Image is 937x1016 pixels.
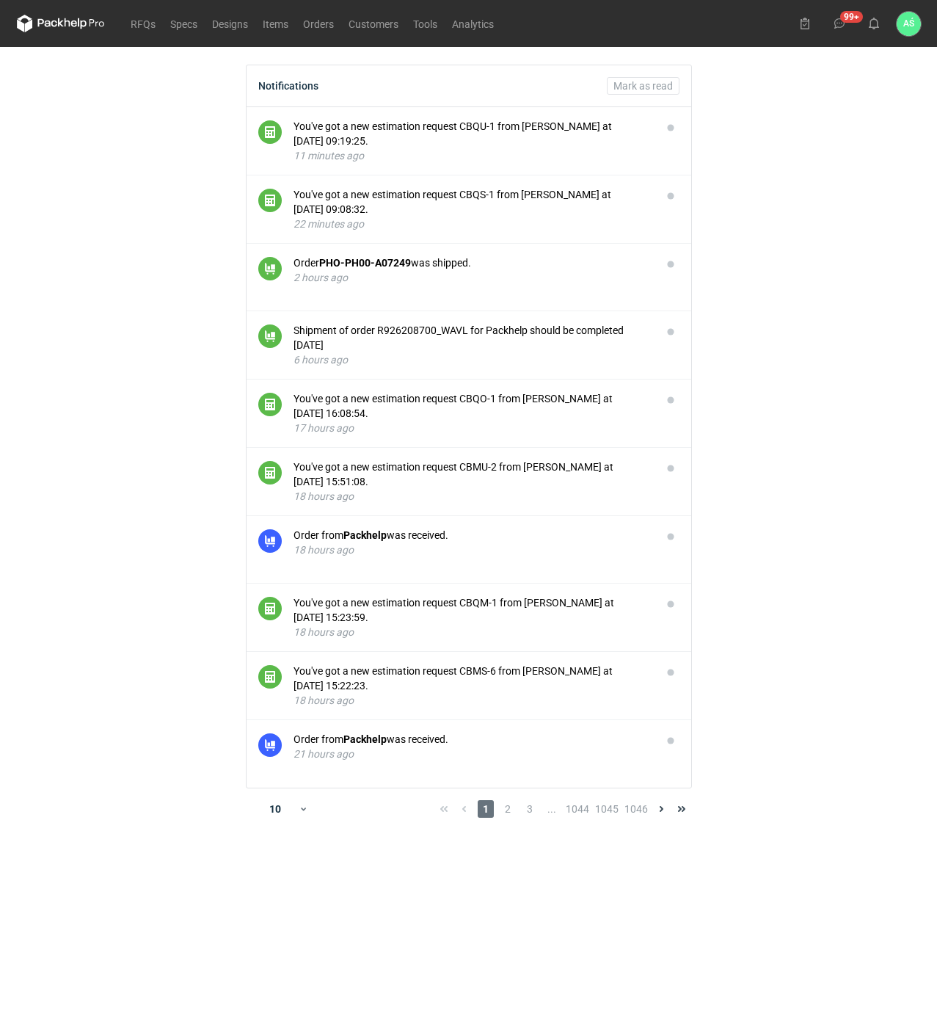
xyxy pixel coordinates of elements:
span: 1 [478,800,494,818]
div: 18 hours ago [294,693,650,708]
button: You've got a new estimation request CBMU-2 from [PERSON_NAME] at [DATE] 15:51:08.18 hours ago [294,460,650,504]
div: 22 minutes ago [294,217,650,231]
a: Items [255,15,296,32]
div: 6 hours ago [294,352,650,367]
button: 99+ [828,12,851,35]
a: Analytics [445,15,501,32]
strong: Packhelp [343,529,387,541]
div: 21 hours ago [294,747,650,761]
span: ... [544,800,560,818]
span: 1046 [624,800,648,818]
a: Customers [341,15,406,32]
div: You've got a new estimation request CBQS-1 from [PERSON_NAME] at [DATE] 09:08:32. [294,187,650,217]
div: 17 hours ago [294,421,650,435]
div: You've got a new estimation request CBMU-2 from [PERSON_NAME] at [DATE] 15:51:08. [294,460,650,489]
a: Specs [163,15,205,32]
div: Notifications [258,80,318,92]
div: Adrian Świerżewski [897,12,921,36]
div: You've got a new estimation request CBQU-1 from [PERSON_NAME] at [DATE] 09:19:25. [294,119,650,148]
button: Mark as read [607,77,679,95]
div: 18 hours ago [294,543,650,557]
span: 1045 [595,800,619,818]
div: 18 hours ago [294,625,650,639]
a: RFQs [123,15,163,32]
button: OrderPHO-PH00-A07249was shipped.2 hours ago [294,255,650,285]
div: Order was shipped. [294,255,650,270]
div: 10 [252,799,299,819]
div: 11 minutes ago [294,148,650,163]
button: Order fromPackhelpwas received.21 hours ago [294,732,650,761]
div: Order from was received. [294,528,650,543]
div: 18 hours ago [294,489,650,504]
span: 3 [522,800,538,818]
a: Designs [205,15,255,32]
button: You've got a new estimation request CBMS-6 from [PERSON_NAME] at [DATE] 15:22:23.18 hours ago [294,664,650,708]
span: Mark as read [613,81,673,91]
div: 2 hours ago [294,270,650,285]
div: Order from was received. [294,732,650,747]
strong: PHO-PH00-A07249 [319,257,411,269]
span: 2 [500,800,516,818]
button: AŚ [897,12,921,36]
div: You've got a new estimation request CBQO-1 from [PERSON_NAME] at [DATE] 16:08:54. [294,391,650,421]
button: Order fromPackhelpwas received.18 hours ago [294,528,650,557]
div: Shipment of order R926208700_WAVL for Packhelp should be completed [DATE] [294,323,650,352]
button: You've got a new estimation request CBQS-1 from [PERSON_NAME] at [DATE] 09:08:32.22 minutes ago [294,187,650,231]
button: You've got a new estimation request CBQM-1 from [PERSON_NAME] at [DATE] 15:23:59.18 hours ago [294,595,650,639]
button: Shipment of order R926208700_WAVL for Packhelp should be completed [DATE]6 hours ago [294,323,650,367]
div: You've got a new estimation request CBQM-1 from [PERSON_NAME] at [DATE] 15:23:59. [294,595,650,625]
svg: Packhelp Pro [17,15,105,32]
strong: Packhelp [343,733,387,745]
button: You've got a new estimation request CBQO-1 from [PERSON_NAME] at [DATE] 16:08:54.17 hours ago [294,391,650,435]
a: Orders [296,15,341,32]
a: Tools [406,15,445,32]
button: You've got a new estimation request CBQU-1 from [PERSON_NAME] at [DATE] 09:19:25.11 minutes ago [294,119,650,163]
span: 1044 [566,800,589,818]
div: You've got a new estimation request CBMS-6 from [PERSON_NAME] at [DATE] 15:22:23. [294,664,650,693]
